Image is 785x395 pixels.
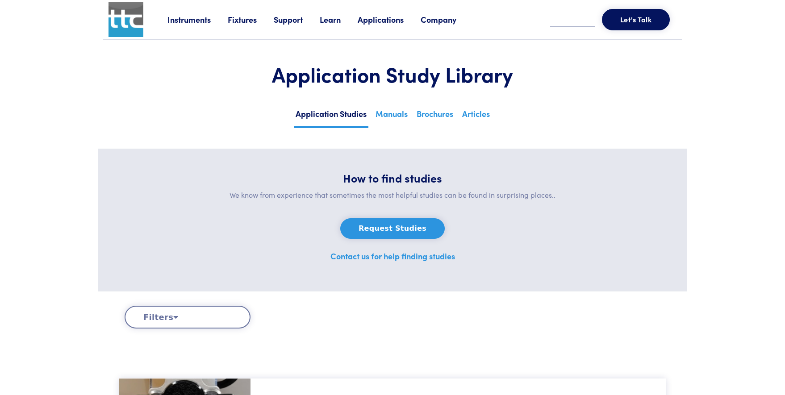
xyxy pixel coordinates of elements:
button: Filters [125,306,251,328]
a: Support [274,14,320,25]
a: Learn [320,14,358,25]
a: Manuals [374,106,409,126]
a: Brochures [415,106,455,126]
h1: Application Study Library [125,61,660,87]
button: Let's Talk [602,9,670,30]
a: Application Studies [294,106,368,128]
a: Instruments [167,14,228,25]
h5: How to find studies [119,170,666,186]
a: Contact us for help finding studies [330,250,455,262]
button: Request Studies [340,218,445,239]
a: Applications [358,14,421,25]
p: We know from experience that sometimes the most helpful studies can be found in surprising places.. [119,189,666,201]
a: Company [421,14,473,25]
a: Fixtures [228,14,274,25]
a: Articles [460,106,492,126]
img: ttc_logo_1x1_v1.0.png [109,2,143,37]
